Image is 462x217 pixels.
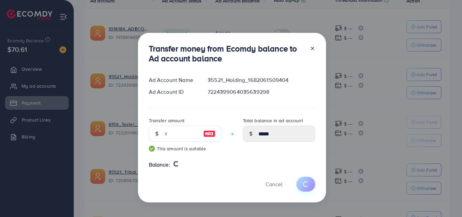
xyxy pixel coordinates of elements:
span: Cancel [265,180,282,188]
iframe: Chat [433,187,457,212]
button: Cancel [257,177,291,191]
div: Ad Account Name [143,76,203,84]
h3: Transfer money from Ecomdy balance to Ad account balance [149,44,304,63]
small: This amount is suitable [149,145,221,152]
div: 35521_Holding_1682061509404 [202,76,320,84]
label: Total balance in ad account [243,117,303,124]
img: image [203,130,215,138]
img: guide [149,146,155,152]
div: 7224399064035639298 [202,88,320,96]
span: Balance: [149,161,170,169]
label: Transfer amount [149,117,184,124]
div: Ad Account ID [143,88,203,96]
